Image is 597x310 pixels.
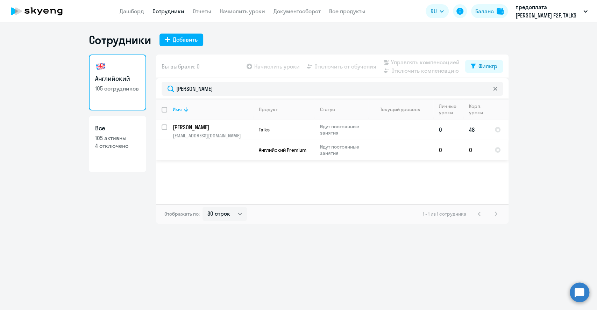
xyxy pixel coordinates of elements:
p: [EMAIL_ADDRESS][DOMAIN_NAME] [173,132,253,139]
button: предоплата [PERSON_NAME] F2F, TALKS [DATE]-[DATE], НЛМК, ПАО [512,3,591,20]
span: Вы выбрали: 0 [162,62,200,71]
div: Добавить [173,35,198,44]
img: english [95,61,106,72]
td: 0 [433,120,463,140]
p: 105 активны [95,134,140,142]
button: RU [426,4,449,18]
a: Сотрудники [152,8,184,15]
a: Документооборот [273,8,321,15]
a: Отчеты [193,8,211,15]
span: RU [431,7,437,15]
input: Поиск по имени, email, продукту или статусу [162,82,503,96]
h1: Сотрудники [89,33,151,47]
a: [PERSON_NAME] [173,123,253,131]
div: Текущий уровень [380,106,420,113]
a: Начислить уроки [220,8,265,15]
td: 48 [463,120,489,140]
p: предоплата [PERSON_NAME] F2F, TALKS [DATE]-[DATE], НЛМК, ПАО [516,3,581,20]
div: Текущий уровень [374,106,433,113]
button: Фильтр [465,60,503,73]
a: Все продукты [329,8,365,15]
img: balance [497,8,504,15]
span: Talks [259,127,270,133]
p: Идут постоянные занятия [320,144,368,156]
p: Идут постоянные занятия [320,123,368,136]
button: Балансbalance [471,4,508,18]
span: Отображать по: [164,211,200,217]
a: Все105 активны4 отключено [89,116,146,172]
button: Добавить [159,34,203,46]
span: 1 - 1 из 1 сотрудника [423,211,467,217]
p: [PERSON_NAME] [173,123,252,131]
p: 105 сотрудников [95,85,140,92]
h3: Все [95,124,140,133]
div: Имя [173,106,253,113]
a: Английский105 сотрудников [89,55,146,110]
div: Статус [320,106,335,113]
div: Личные уроки [439,103,463,116]
div: Корп. уроки [469,103,489,116]
div: Продукт [259,106,278,113]
div: Баланс [475,7,494,15]
h3: Английский [95,74,140,83]
td: 0 [433,140,463,160]
div: Имя [173,106,182,113]
a: Дашборд [120,8,144,15]
td: 0 [463,140,489,160]
p: 4 отключено [95,142,140,150]
div: Фильтр [478,62,497,70]
span: Английский Premium [259,147,306,153]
